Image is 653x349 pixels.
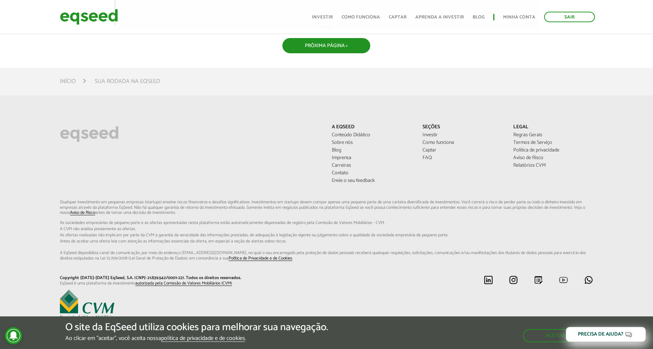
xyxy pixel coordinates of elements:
a: Captar [389,15,407,20]
img: youtube.svg [559,275,568,284]
img: linkedin.svg [484,275,493,284]
p: Copyright [DATE]-[DATE] EqSeed, S.A. (CNPJ: 21.839.542/0001-22). Todos os direitos reservados. [60,275,321,281]
a: Sobre nós [332,140,412,145]
button: Próxima Página > [282,38,370,53]
img: EqSeed Logo [60,124,119,144]
a: FAQ [423,155,502,161]
img: EqSeed [60,7,118,26]
a: Imprensa [332,155,412,161]
p: A EqSeed [332,124,412,130]
p: Seções [423,124,502,130]
span: A CVM não analisa previamente as ofertas. [60,227,593,231]
img: blog.svg [534,275,543,284]
a: autorizada pela Comissão de Valores Mobiliários (CVM) [135,281,232,286]
a: Início [60,79,76,84]
p: Ao clicar em "aceitar", você aceita nossa . [65,335,328,342]
a: Como funciona [423,140,502,145]
h5: O site da EqSeed utiliza cookies para melhorar sua navegação. [65,322,328,333]
a: Blog [473,15,485,20]
a: Como funciona [342,15,380,20]
a: Sair [544,12,595,22]
img: EqSeed é uma plataforma de investimento autorizada pela Comissão de Valores Mobiliários (CVM) [60,290,114,319]
a: Contato [332,171,412,176]
li: Sua rodada na EqSeed [95,76,160,86]
a: Política de privacidade [513,148,593,153]
img: instagram.svg [509,275,518,284]
a: Termos de Serviço [513,140,593,145]
p: Legal [513,124,593,130]
span: As sociedades empresárias de pequeno porte e as ofertas apresentadas nesta plataforma estão aut... [60,221,593,225]
a: Regras Gerais [513,133,593,138]
a: Minha conta [503,15,535,20]
a: Relatórios CVM [513,163,593,168]
a: Aprenda a investir [415,15,464,20]
a: política de privacidade e de cookies [161,336,245,342]
a: Aviso de Risco [513,155,593,161]
a: Investir [312,15,333,20]
a: Envie o seu feedback [332,178,412,183]
a: Política de Privacidade e de Cookies [229,256,292,261]
a: Aviso de Risco [70,211,95,215]
img: whatsapp.svg [584,275,593,284]
span: Antes de aceitar uma oferta leia com atenção as informações essenciais da oferta, em especial... [60,239,593,244]
a: Investir [423,133,502,138]
span: As ofertas realizadas não implicam por parte da CVM a garantia da veracidade das informações p... [60,233,593,237]
a: Conteúdo Didático [332,133,412,138]
button: Aceitar [523,329,588,342]
a: Captar [423,148,502,153]
a: Carreiras [332,163,412,168]
p: EqSeed é uma plataforma de investimento [60,281,321,286]
p: Qualquer investimento em pequenas empresas (startups) envolve riscos financeiros e desafios signi... [60,200,593,261]
a: Blog [332,148,412,153]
